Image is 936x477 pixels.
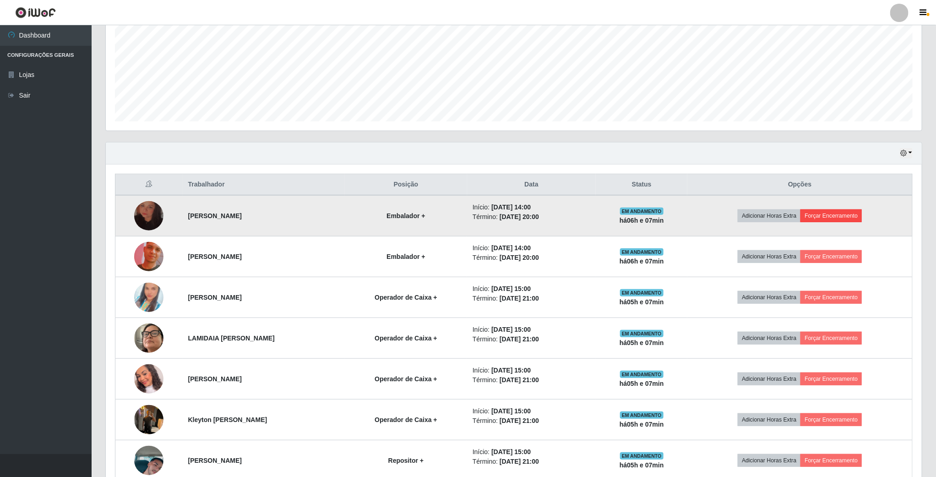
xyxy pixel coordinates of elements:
[345,174,467,196] th: Posição
[134,271,163,323] img: 1737279332588.jpeg
[491,285,531,292] time: [DATE] 15:00
[620,461,664,469] strong: há 05 h e 07 min
[500,295,539,302] time: [DATE] 21:00
[473,457,590,466] li: Término:
[473,212,590,222] li: Término:
[473,406,590,416] li: Início:
[386,253,425,260] strong: Embalador +
[738,250,800,263] button: Adicionar Horas Extra
[620,289,664,296] span: EM ANDAMENTO
[473,366,590,375] li: Início:
[738,373,800,385] button: Adicionar Horas Extra
[375,294,437,301] strong: Operador de Caixa +
[375,334,437,342] strong: Operador de Caixa +
[473,325,590,334] li: Início:
[134,230,163,283] img: 1718064030581.jpeg
[491,367,531,374] time: [DATE] 15:00
[134,362,163,396] img: 1753296559045.jpeg
[473,375,590,385] li: Término:
[596,174,687,196] th: Status
[375,375,437,383] strong: Operador de Caixa +
[620,217,664,224] strong: há 06 h e 07 min
[473,294,590,303] li: Término:
[738,291,800,304] button: Adicionar Horas Extra
[620,298,664,306] strong: há 05 h e 07 min
[620,380,664,387] strong: há 05 h e 07 min
[800,250,862,263] button: Forçar Encerramento
[473,243,590,253] li: Início:
[500,213,539,220] time: [DATE] 20:00
[473,203,590,212] li: Início:
[620,421,664,428] strong: há 05 h e 07 min
[800,291,862,304] button: Forçar Encerramento
[620,258,664,265] strong: há 06 h e 07 min
[183,174,345,196] th: Trabalhador
[188,334,275,342] strong: LAMIDAIA [PERSON_NAME]
[134,400,163,439] img: 1755038431803.jpeg
[620,330,664,337] span: EM ANDAMENTO
[620,339,664,346] strong: há 05 h e 07 min
[473,253,590,263] li: Término:
[473,334,590,344] li: Término:
[800,332,862,345] button: Forçar Encerramento
[738,209,800,222] button: Adicionar Horas Extra
[188,457,242,464] strong: [PERSON_NAME]
[134,312,163,364] img: 1738025052113.jpeg
[620,371,664,378] span: EM ANDAMENTO
[473,416,590,426] li: Término:
[467,174,596,196] th: Data
[473,447,590,457] li: Início:
[134,190,163,242] img: 1722822198849.jpeg
[800,413,862,426] button: Forçar Encerramento
[386,212,425,219] strong: Embalador +
[491,448,531,455] time: [DATE] 15:00
[620,208,664,215] span: EM ANDAMENTO
[620,452,664,460] span: EM ANDAMENTO
[500,458,539,465] time: [DATE] 21:00
[15,7,56,18] img: CoreUI Logo
[738,413,800,426] button: Adicionar Horas Extra
[800,209,862,222] button: Forçar Encerramento
[491,203,531,211] time: [DATE] 14:00
[491,407,531,415] time: [DATE] 15:00
[188,375,242,383] strong: [PERSON_NAME]
[620,248,664,256] span: EM ANDAMENTO
[375,416,437,423] strong: Operador de Caixa +
[738,332,800,345] button: Adicionar Horas Extra
[188,253,242,260] strong: [PERSON_NAME]
[491,326,531,333] time: [DATE] 15:00
[800,454,862,467] button: Forçar Encerramento
[188,294,242,301] strong: [PERSON_NAME]
[620,411,664,419] span: EM ANDAMENTO
[800,373,862,385] button: Forçar Encerramento
[473,284,590,294] li: Início:
[500,335,539,343] time: [DATE] 21:00
[687,174,912,196] th: Opções
[500,254,539,261] time: [DATE] 20:00
[188,416,267,423] strong: Kleyton [PERSON_NAME]
[738,454,800,467] button: Adicionar Horas Extra
[491,244,531,252] time: [DATE] 14:00
[500,417,539,424] time: [DATE] 21:00
[188,212,242,219] strong: [PERSON_NAME]
[388,457,424,464] strong: Repositor +
[500,376,539,384] time: [DATE] 21:00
